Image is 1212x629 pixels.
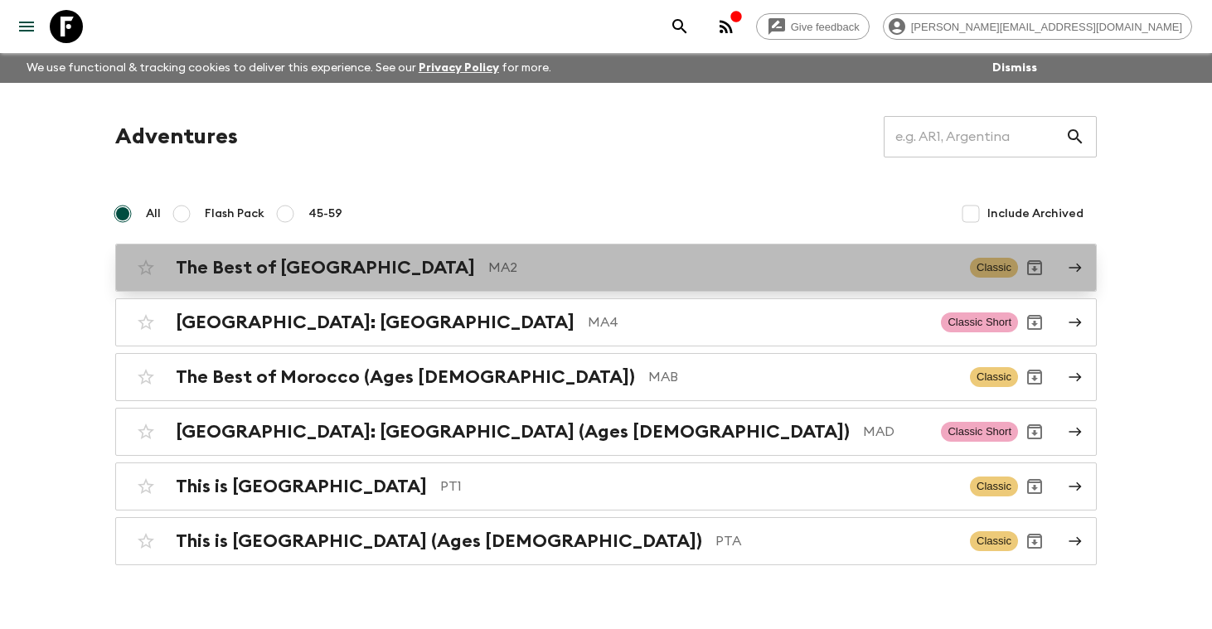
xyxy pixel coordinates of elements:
h2: The Best of [GEOGRAPHIC_DATA] [176,257,475,278]
span: Classic [970,531,1018,551]
h2: The Best of Morocco (Ages [DEMOGRAPHIC_DATA]) [176,366,635,388]
button: Archive [1018,470,1051,503]
p: MA4 [588,312,928,332]
p: PT1 [440,477,957,496]
button: Archive [1018,525,1051,558]
p: PTA [715,531,957,551]
a: This is [GEOGRAPHIC_DATA] (Ages [DEMOGRAPHIC_DATA])PTAClassicArchive [115,517,1097,565]
span: Classic [970,258,1018,278]
span: Classic [970,477,1018,496]
a: Privacy Policy [419,62,499,74]
h2: This is [GEOGRAPHIC_DATA] [176,476,427,497]
button: Archive [1018,251,1051,284]
span: [PERSON_NAME][EMAIL_ADDRESS][DOMAIN_NAME] [902,21,1191,33]
div: [PERSON_NAME][EMAIL_ADDRESS][DOMAIN_NAME] [883,13,1192,40]
input: e.g. AR1, Argentina [884,114,1065,160]
span: Give feedback [782,21,869,33]
a: [GEOGRAPHIC_DATA]: [GEOGRAPHIC_DATA] (Ages [DEMOGRAPHIC_DATA])MADClassic ShortArchive [115,408,1097,456]
a: [GEOGRAPHIC_DATA]: [GEOGRAPHIC_DATA]MA4Classic ShortArchive [115,298,1097,346]
button: search adventures [663,10,696,43]
span: 45-59 [308,206,342,222]
p: We use functional & tracking cookies to deliver this experience. See our for more. [20,53,558,83]
a: Give feedback [756,13,870,40]
span: All [146,206,161,222]
p: MA2 [488,258,957,278]
h2: [GEOGRAPHIC_DATA]: [GEOGRAPHIC_DATA] [176,312,574,333]
h2: [GEOGRAPHIC_DATA]: [GEOGRAPHIC_DATA] (Ages [DEMOGRAPHIC_DATA]) [176,421,850,443]
a: The Best of Morocco (Ages [DEMOGRAPHIC_DATA])MABClassicArchive [115,353,1097,401]
a: This is [GEOGRAPHIC_DATA]PT1ClassicArchive [115,462,1097,510]
button: Archive [1018,306,1051,339]
span: Classic [970,367,1018,387]
button: Archive [1018,415,1051,448]
span: Classic Short [941,312,1018,332]
h2: This is [GEOGRAPHIC_DATA] (Ages [DEMOGRAPHIC_DATA]) [176,530,702,552]
button: Dismiss [988,56,1041,80]
a: The Best of [GEOGRAPHIC_DATA]MA2ClassicArchive [115,244,1097,292]
p: MAD [863,422,928,442]
span: Flash Pack [205,206,264,222]
p: MAB [648,367,957,387]
button: Archive [1018,360,1051,394]
span: Include Archived [987,206,1084,222]
span: Classic Short [941,422,1018,442]
button: menu [10,10,43,43]
h1: Adventures [115,120,238,153]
